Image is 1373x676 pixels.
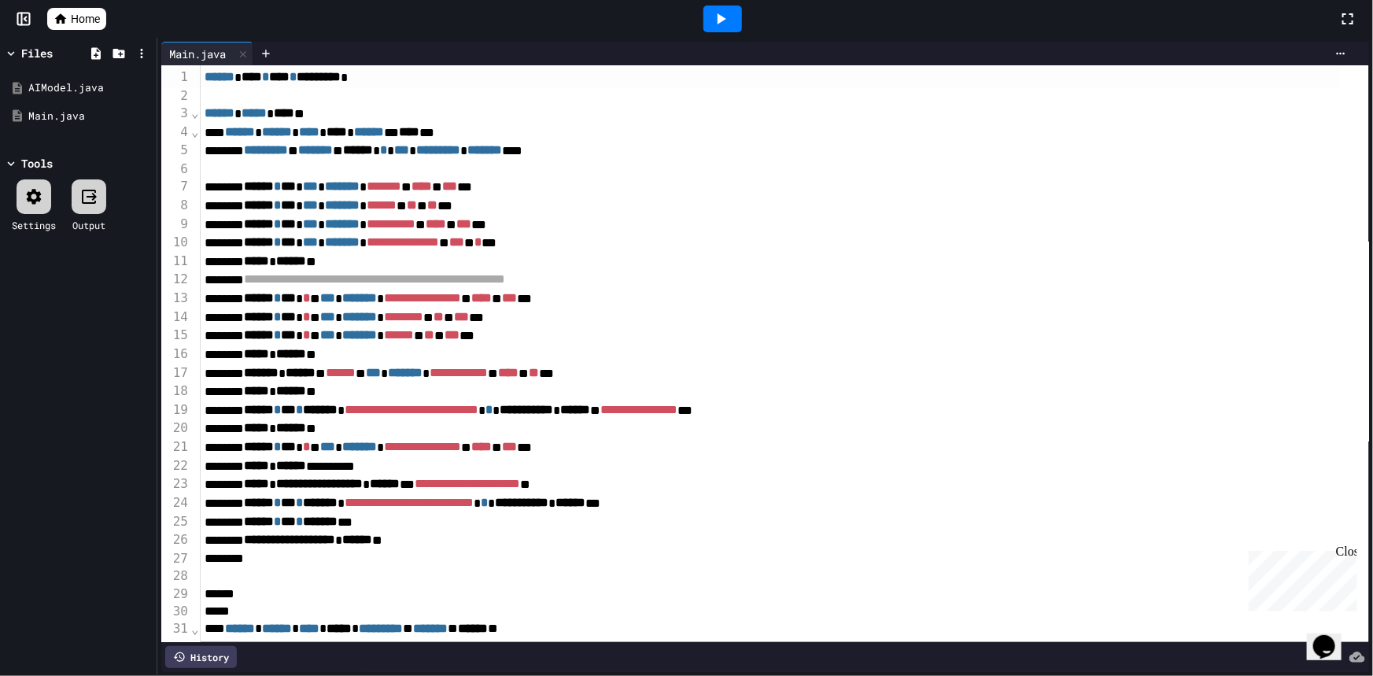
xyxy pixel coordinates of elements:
[161,216,190,235] div: 9
[1307,613,1357,660] iframe: chat widget
[161,382,190,401] div: 18
[161,234,190,253] div: 10
[190,622,200,637] span: Fold line
[161,197,190,216] div: 8
[161,68,190,87] div: 1
[161,531,190,550] div: 26
[161,475,190,494] div: 23
[161,567,190,585] div: 28
[72,218,105,232] div: Output
[161,42,253,65] div: Main.java
[190,124,200,139] span: Fold line
[161,161,190,178] div: 6
[161,124,190,142] div: 4
[161,438,190,457] div: 21
[161,327,190,345] div: 15
[161,253,190,272] div: 11
[47,8,106,30] a: Home
[161,271,190,290] div: 12
[161,87,190,105] div: 2
[161,457,190,476] div: 22
[1242,545,1357,611] iframe: chat widget
[12,218,56,232] div: Settings
[161,142,190,161] div: 5
[161,639,190,658] div: 32
[161,494,190,513] div: 24
[161,364,190,383] div: 17
[161,401,190,420] div: 19
[165,646,237,668] div: History
[161,620,190,639] div: 31
[21,155,53,172] div: Tools
[161,46,234,62] div: Main.java
[161,178,190,197] div: 7
[161,290,190,308] div: 13
[161,419,190,438] div: 20
[161,513,190,532] div: 25
[28,80,151,96] div: AIModel.java
[21,45,53,61] div: Files
[161,585,190,603] div: 29
[71,11,100,27] span: Home
[28,109,151,124] div: Main.java
[190,105,200,120] span: Fold line
[161,105,190,124] div: 3
[6,6,109,100] div: Chat with us now!Close
[161,308,190,327] div: 14
[161,550,190,567] div: 27
[161,603,190,620] div: 30
[161,345,190,364] div: 16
